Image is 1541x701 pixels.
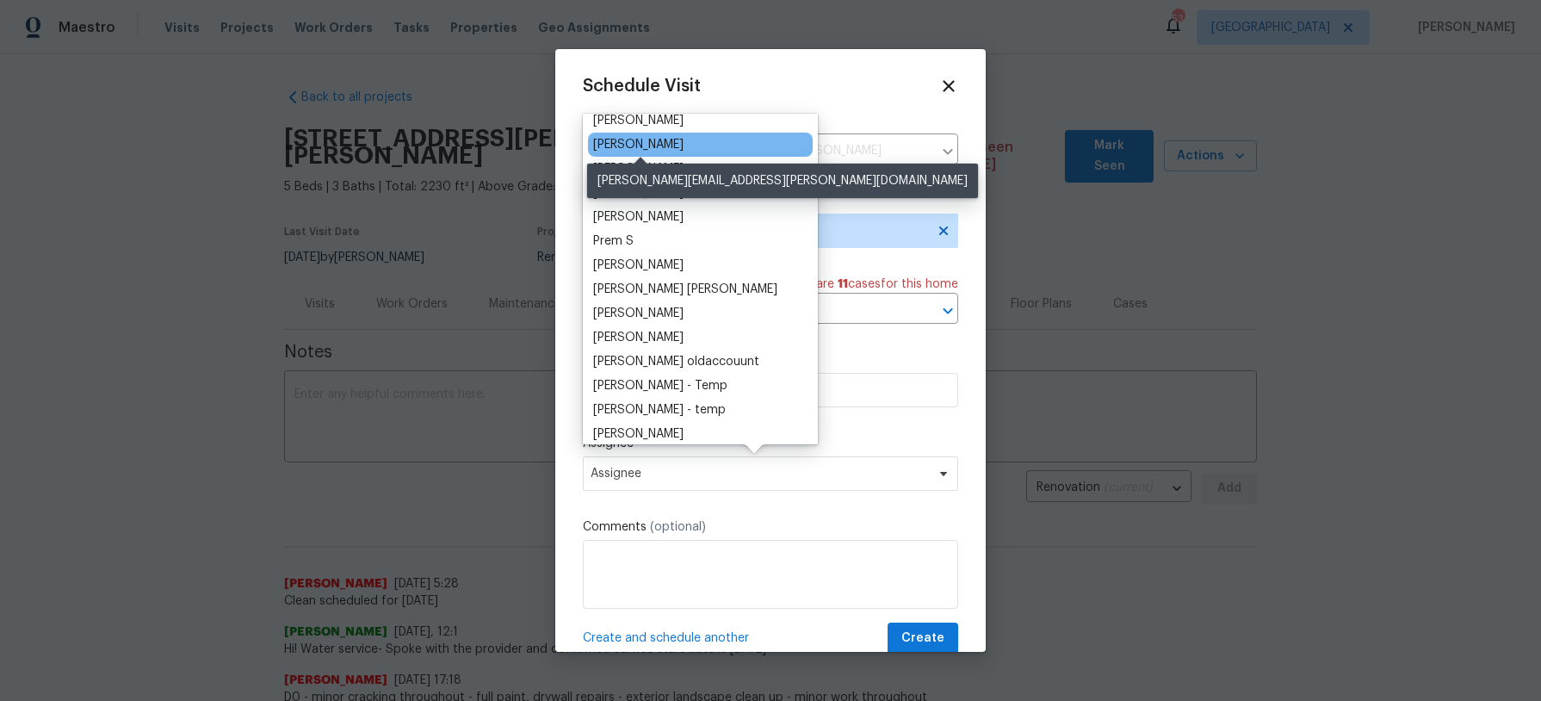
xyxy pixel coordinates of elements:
[593,377,727,394] div: [PERSON_NAME] - Temp
[593,136,684,153] div: [PERSON_NAME]
[593,208,684,226] div: [PERSON_NAME]
[939,77,958,96] span: Close
[583,78,701,95] span: Schedule Visit
[593,401,726,419] div: [PERSON_NAME] - temp
[587,164,978,198] div: [PERSON_NAME][EMAIL_ADDRESS][PERSON_NAME][DOMAIN_NAME]
[888,623,958,654] button: Create
[593,160,684,177] div: [PERSON_NAME]
[593,233,634,250] div: Prem S
[593,425,684,443] div: [PERSON_NAME]
[593,329,684,346] div: [PERSON_NAME]
[591,467,928,481] span: Assignee
[583,630,749,647] span: Create and schedule another
[593,112,684,129] div: [PERSON_NAME]
[593,257,684,274] div: [PERSON_NAME]
[583,518,958,536] label: Comments
[838,278,848,290] span: 11
[593,353,759,370] div: [PERSON_NAME] oldaccouunt
[936,299,960,323] button: Open
[593,281,777,298] div: [PERSON_NAME] [PERSON_NAME]
[901,628,944,649] span: Create
[650,521,706,533] span: (optional)
[783,276,958,293] span: There are case s for this home
[593,305,684,322] div: [PERSON_NAME]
